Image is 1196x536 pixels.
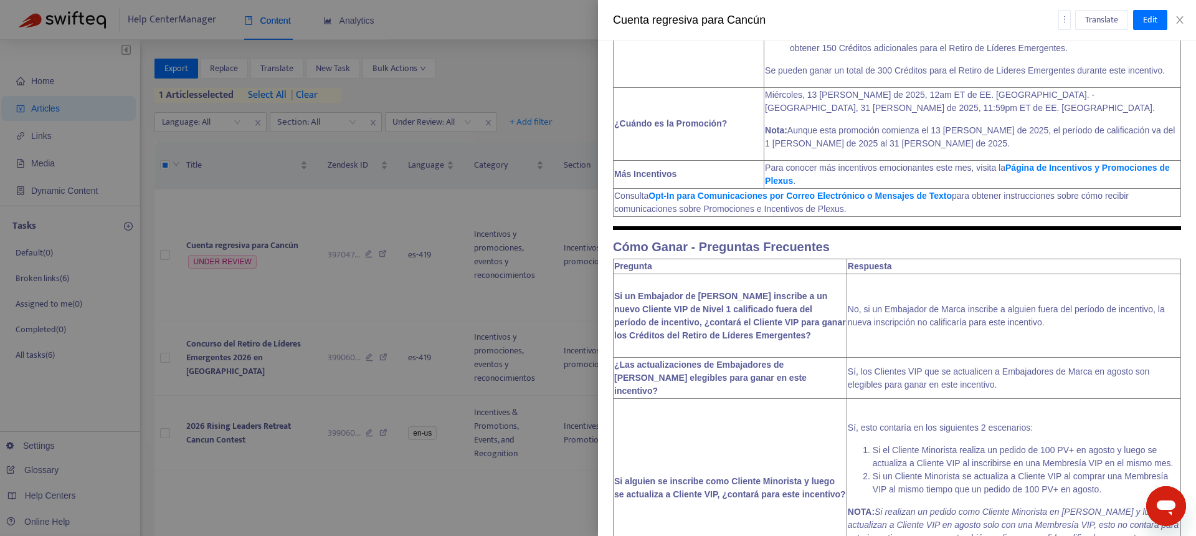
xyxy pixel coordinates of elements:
[847,358,1180,399] td: Sí, los Clientes VIP que se actualicen a Embajadores de Marca en agosto son elegibles para ganar ...
[1175,15,1185,25] span: close
[848,507,875,517] strong: NOTA:
[613,12,1058,29] div: Cuenta regresiva para Cancún
[1171,14,1189,26] button: Close
[614,261,652,271] strong: Pregunta
[873,470,1180,496] li: Si un Cliente Minorista se actualiza a Cliente VIP al comprar una Membresía VIP al mismo tiempo q...
[1085,13,1118,27] span: Translate
[765,89,1180,115] p: Miércoles, 13 [PERSON_NAME] de 2025, 12am ET de EE. [GEOGRAPHIC_DATA]. - [GEOGRAPHIC_DATA], 31 [P...
[1075,10,1128,30] button: Translate
[848,261,892,271] strong: Respuesta
[1060,15,1069,24] span: more
[764,160,1181,188] td: Para conocer más incentivos emocionantes este mes, visita la .
[847,274,1180,358] td: No, si un Embajador de Marca inscribe a alguien fuera del período de incentivo, la nueva inscripc...
[873,444,1180,470] li: Si el Cliente Minorista realiza un pedido de 100 PV+ en agosto y luego se actualiza a Cliente VIP...
[1133,10,1167,30] button: Edit
[613,240,830,254] strong: Cómo Ganar - Preguntas Frecuentes
[1143,13,1157,27] span: Edit
[765,124,1180,150] p: Aunque esta promoción comienza el 13 [PERSON_NAME] de 2025, el período de calificación va del 1 [...
[848,421,1180,434] p: Sí, esto contaría en los siguientes 2 escenarios:
[1146,486,1186,526] iframe: Button to launch messaging window
[790,29,1180,55] li: Inscribir a 6 nuevos Clientes VIP de Nivel 1 calificados con un pedido inicial de 100 PV o más pa...
[614,188,1181,216] td: Consulta para obtener instrucciones sobre cómo recibir comunicaciones sobre Promociones e Incenti...
[765,163,1170,186] a: Página de Incentivos y Promociones de Plexus
[765,125,787,135] strong: Nota:
[614,118,727,128] strong: ¿Cuándo es la Promoción?
[614,360,807,396] strong: ¿Las actualizaciones de Embajadores de [PERSON_NAME] elegibles para ganar en este incentivo?
[765,64,1180,77] p: Se pueden ganar un total de 300 Créditos para el Retiro de Líderes Emergentes durante este incent...
[614,476,846,499] strong: Si alguien se inscribe como Cliente Minorista y luego se actualiza a Cliente VIP, ¿contará para e...
[614,291,846,340] strong: Si un Embajador de [PERSON_NAME] inscribe a un nuevo Cliente VIP de Nivel 1 calificado fuera del ...
[1058,10,1071,30] button: more
[614,169,676,179] strong: Más Incentivos
[648,191,952,201] a: Opt-In para Comunicaciones por Correo Electrónico o Mensajes de Texto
